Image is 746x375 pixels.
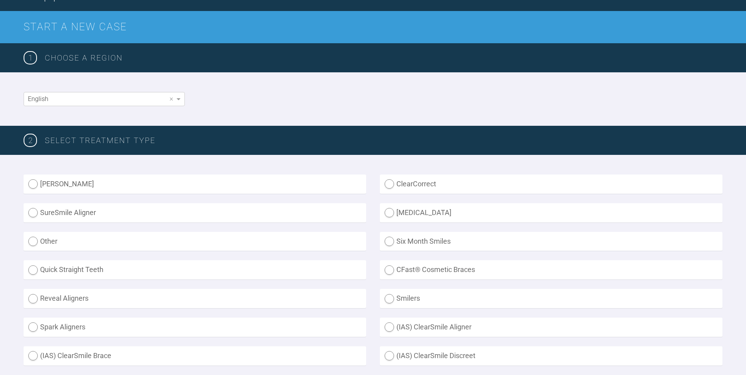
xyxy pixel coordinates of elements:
span: 1 [24,51,37,64]
label: SureSmile Aligner [24,203,366,222]
label: Six Month Smiles [380,232,722,251]
label: CFast® Cosmetic Braces [380,260,722,279]
label: ClearCorrect [380,175,722,194]
label: Quick Straight Teeth [24,260,366,279]
label: Reveal Aligners [24,289,366,308]
label: Smilers [380,289,722,308]
h3: SELECT TREATMENT TYPE [45,134,722,147]
span: 2 [24,134,37,147]
h2: Start a New Case [24,19,722,35]
label: [PERSON_NAME] [24,175,366,194]
label: Other [24,232,366,251]
label: (IAS) ClearSmile Aligner [380,318,722,337]
span: × [169,95,173,102]
label: (IAS) ClearSmile Discreet [380,346,722,366]
span: English [28,95,48,103]
span: Clear value [168,92,175,106]
label: [MEDICAL_DATA] [380,203,722,222]
label: (IAS) ClearSmile Brace [24,346,366,366]
h3: Choose a region [45,51,722,64]
label: Spark Aligners [24,318,366,337]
